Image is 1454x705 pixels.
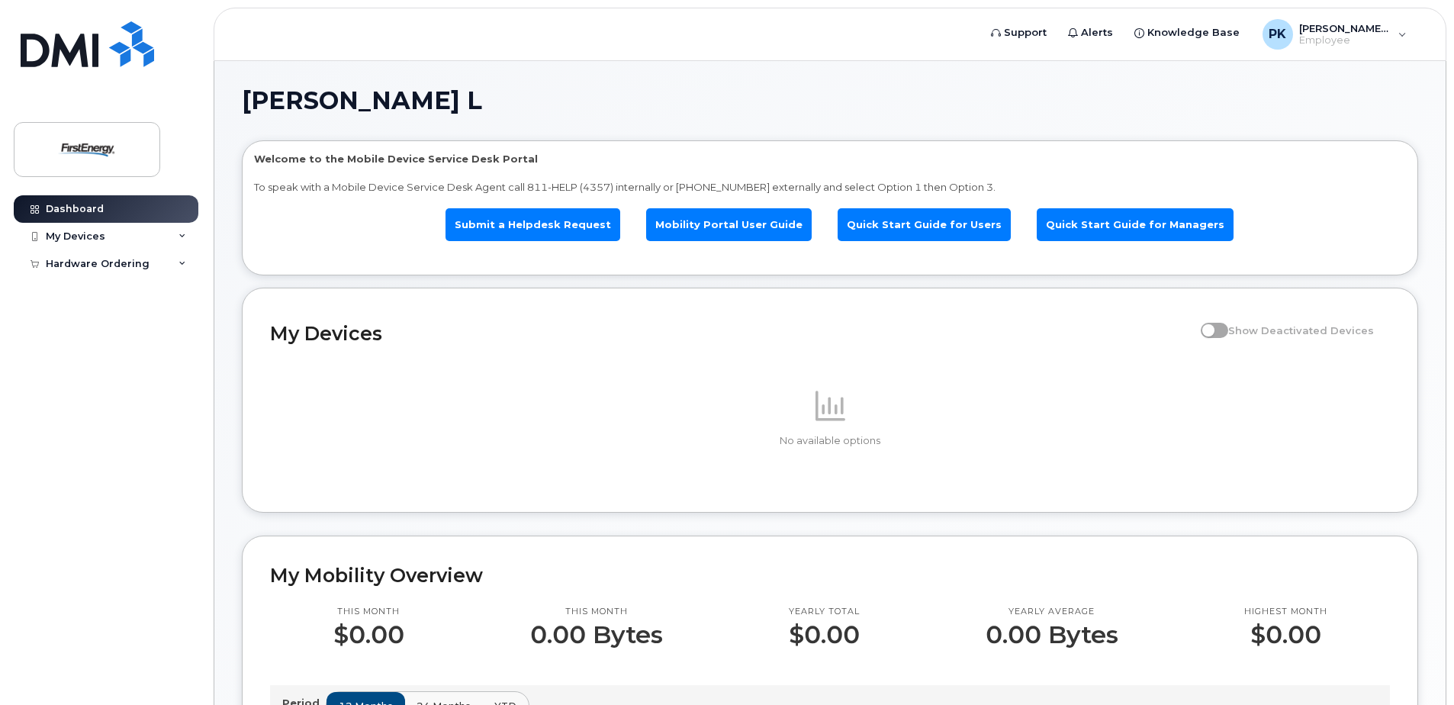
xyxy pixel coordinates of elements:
[986,621,1118,649] p: 0.00 Bytes
[986,606,1118,618] p: Yearly average
[1037,208,1234,241] a: Quick Start Guide for Managers
[1228,324,1374,336] span: Show Deactivated Devices
[270,434,1390,448] p: No available options
[270,564,1390,587] h2: My Mobility Overview
[242,89,482,112] span: [PERSON_NAME] L
[1201,316,1213,328] input: Show Deactivated Devices
[270,322,1193,345] h2: My Devices
[333,606,404,618] p: This month
[530,621,663,649] p: 0.00 Bytes
[1244,606,1327,618] p: Highest month
[646,208,812,241] a: Mobility Portal User Guide
[254,180,1406,195] p: To speak with a Mobile Device Service Desk Agent call 811-HELP (4357) internally or [PHONE_NUMBER...
[446,208,620,241] a: Submit a Helpdesk Request
[838,208,1011,241] a: Quick Start Guide for Users
[789,606,860,618] p: Yearly total
[1244,621,1327,649] p: $0.00
[530,606,663,618] p: This month
[1388,639,1443,694] iframe: Messenger Launcher
[254,152,1406,166] p: Welcome to the Mobile Device Service Desk Portal
[333,621,404,649] p: $0.00
[789,621,860,649] p: $0.00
